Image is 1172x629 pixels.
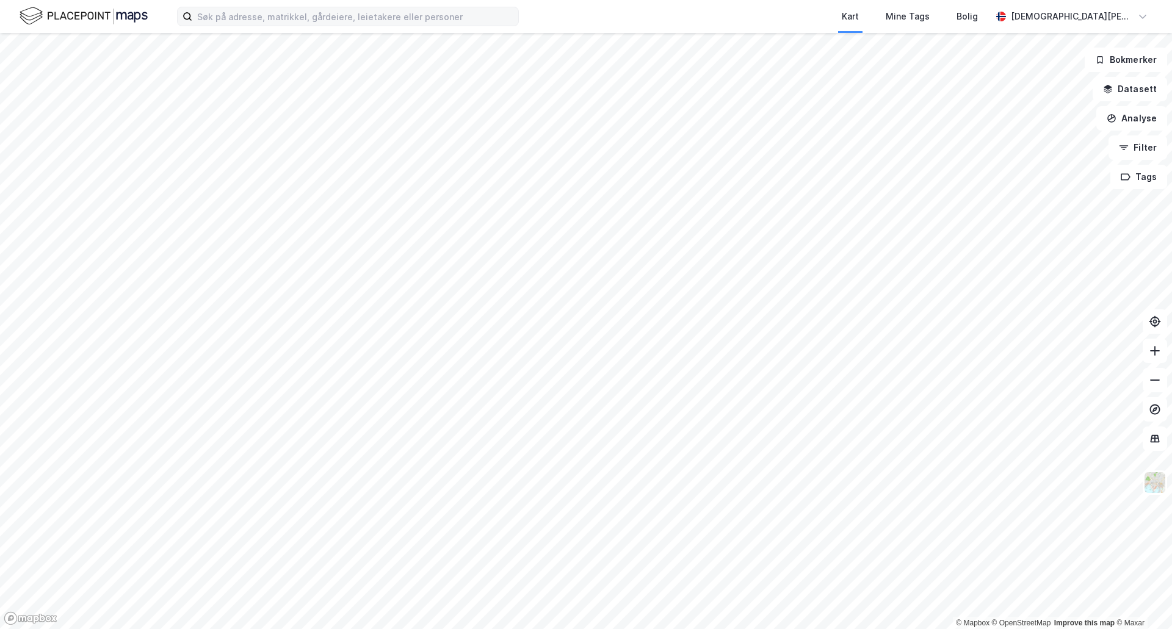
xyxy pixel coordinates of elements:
[956,619,989,627] a: Mapbox
[1096,106,1167,131] button: Analyse
[1085,48,1167,72] button: Bokmerker
[4,611,57,625] a: Mapbox homepage
[886,9,930,24] div: Mine Tags
[1011,9,1133,24] div: [DEMOGRAPHIC_DATA][PERSON_NAME]
[1111,570,1172,629] iframe: Chat Widget
[192,7,518,26] input: Søk på adresse, matrikkel, gårdeiere, leietakere eller personer
[1109,135,1167,160] button: Filter
[842,9,859,24] div: Kart
[1143,471,1167,494] img: Z
[1054,619,1115,627] a: Improve this map
[20,5,148,27] img: logo.f888ab2527a4732fd821a326f86c7f29.svg
[1110,165,1167,189] button: Tags
[1093,77,1167,101] button: Datasett
[957,9,978,24] div: Bolig
[1111,570,1172,629] div: Kontrollprogram for chat
[992,619,1051,627] a: OpenStreetMap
